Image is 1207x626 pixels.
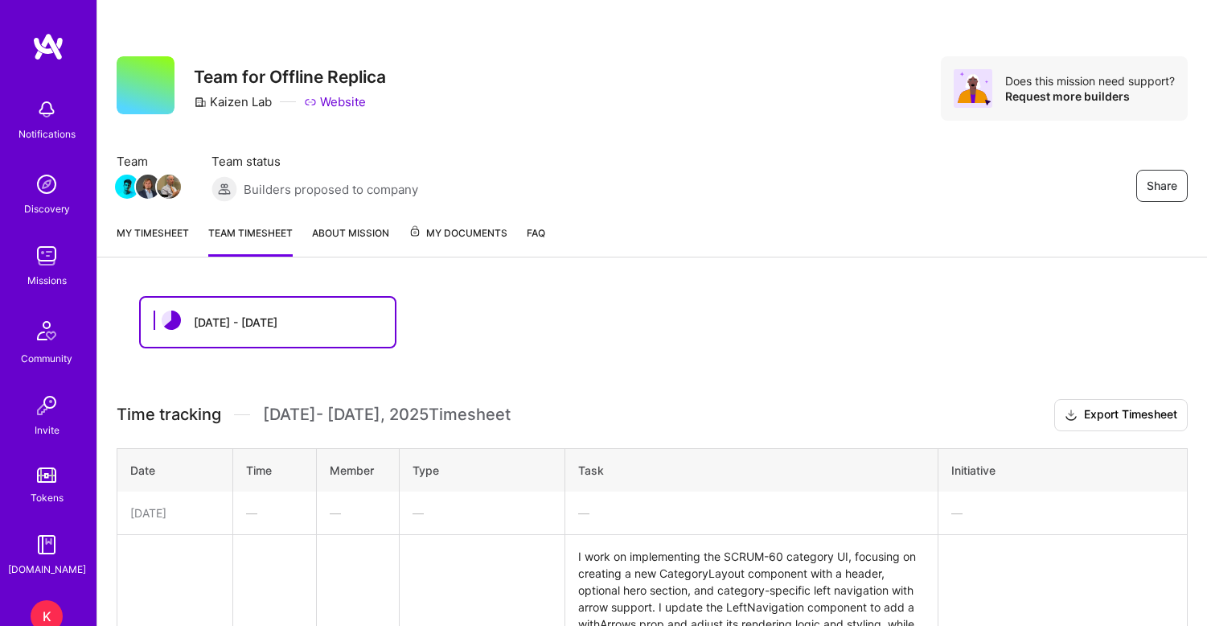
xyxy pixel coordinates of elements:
div: — [413,505,552,521]
a: Team Member Avatar [117,173,138,200]
div: Does this mission need support? [1005,73,1175,89]
span: Time tracking [117,405,221,425]
img: guide book [31,529,63,561]
span: Team status [211,153,418,170]
a: My timesheet [117,224,189,257]
img: Invite [31,389,63,422]
img: Community [27,311,66,350]
a: Team Member Avatar [138,173,158,200]
img: tokens [37,467,56,483]
div: Request more builders [1005,89,1175,104]
th: Member [316,448,399,492]
th: Date [117,448,233,492]
img: Team Member Avatar [136,175,160,199]
span: Team [117,153,179,170]
a: My Documents [408,224,507,257]
button: Export Timesheet [1054,399,1188,431]
a: FAQ [527,224,545,257]
img: status icon [162,311,181,330]
img: logo [32,32,64,61]
a: Website [304,93,366,110]
div: Discovery [24,200,70,217]
th: Time [233,448,316,492]
div: — [330,505,386,521]
div: Invite [35,422,60,439]
div: Community [21,350,72,367]
div: Notifications [18,126,76,142]
a: About Mission [312,224,389,257]
div: Tokens [31,489,64,506]
span: My Documents [408,224,507,242]
img: Builders proposed to company [211,176,237,202]
img: discovery [31,168,63,200]
img: Team Member Avatar [157,175,181,199]
th: Task [565,448,938,492]
img: Team Member Avatar [115,175,139,199]
button: Share [1136,170,1188,202]
div: [DATE] [130,505,220,521]
img: bell [31,93,63,126]
div: — [578,505,925,521]
span: Builders proposed to company [244,181,418,198]
i: icon CompanyGray [194,96,207,109]
img: teamwork [31,240,63,272]
a: Team timesheet [208,224,293,257]
i: icon Download [1065,407,1078,424]
div: Missions [27,272,67,289]
div: — [246,505,302,521]
th: Type [399,448,564,492]
img: Avatar [954,69,992,108]
a: Team Member Avatar [158,173,179,200]
span: [DATE] - [DATE] , 2025 Timesheet [263,405,511,425]
div: [DOMAIN_NAME] [8,561,86,578]
div: [DATE] - [DATE] [194,314,277,331]
th: Initiative [938,448,1188,492]
span: Share [1147,178,1177,194]
div: Kaizen Lab [194,93,272,110]
h3: Team for Offline Replica [194,67,386,87]
div: — [951,505,1174,521]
